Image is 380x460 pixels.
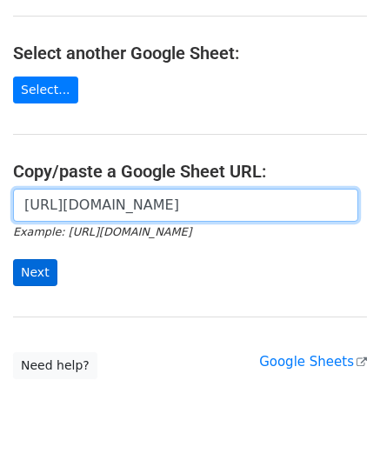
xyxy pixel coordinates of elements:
h4: Select another Google Sheet: [13,43,367,63]
small: Example: [URL][DOMAIN_NAME] [13,225,191,238]
input: Paste your Google Sheet URL here [13,189,358,222]
input: Next [13,259,57,286]
iframe: Chat Widget [293,377,380,460]
a: Need help? [13,352,97,379]
a: Select... [13,77,78,103]
h4: Copy/paste a Google Sheet URL: [13,161,367,182]
a: Google Sheets [259,354,367,370]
